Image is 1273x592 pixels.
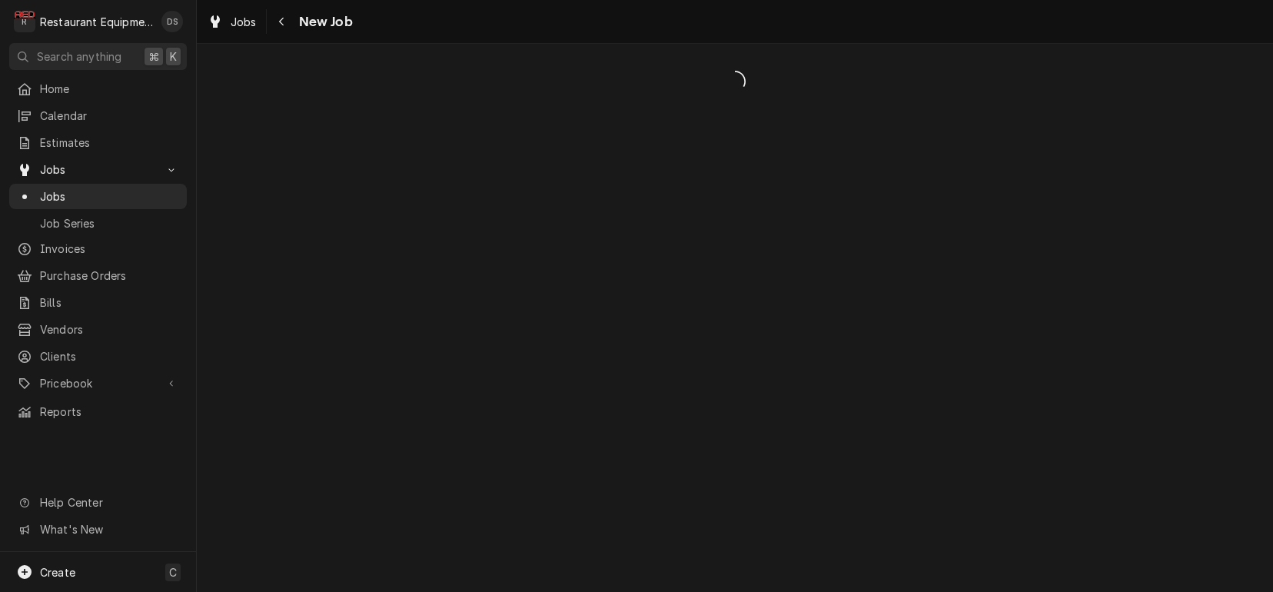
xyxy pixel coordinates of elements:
[161,11,183,32] div: DS
[9,43,187,70] button: Search anything⌘K
[40,294,179,311] span: Bills
[40,108,179,124] span: Calendar
[9,490,187,515] a: Go to Help Center
[9,290,187,315] a: Bills
[169,564,177,580] span: C
[40,566,75,579] span: Create
[9,103,187,128] a: Calendar
[9,317,187,342] a: Vendors
[9,399,187,424] a: Reports
[37,48,121,65] span: Search anything
[40,161,156,178] span: Jobs
[148,48,159,65] span: ⌘
[40,348,179,364] span: Clients
[197,65,1273,98] span: Loading...
[40,521,178,537] span: What's New
[9,263,187,288] a: Purchase Orders
[294,12,353,32] span: New Job
[40,268,179,284] span: Purchase Orders
[9,130,187,155] a: Estimates
[40,14,153,30] div: Restaurant Equipment Diagnostics
[270,9,294,34] button: Navigate back
[40,404,179,420] span: Reports
[40,215,179,231] span: Job Series
[40,188,179,205] span: Jobs
[201,9,263,35] a: Jobs
[40,135,179,151] span: Estimates
[14,11,35,32] div: R
[9,344,187,369] a: Clients
[170,48,177,65] span: K
[40,375,156,391] span: Pricebook
[40,494,178,511] span: Help Center
[9,184,187,209] a: Jobs
[14,11,35,32] div: Restaurant Equipment Diagnostics's Avatar
[9,157,187,182] a: Go to Jobs
[161,11,183,32] div: Derek Stewart's Avatar
[9,211,187,236] a: Job Series
[9,236,187,261] a: Invoices
[231,14,257,30] span: Jobs
[40,241,179,257] span: Invoices
[9,371,187,396] a: Go to Pricebook
[9,76,187,101] a: Home
[40,321,179,338] span: Vendors
[9,517,187,542] a: Go to What's New
[40,81,179,97] span: Home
